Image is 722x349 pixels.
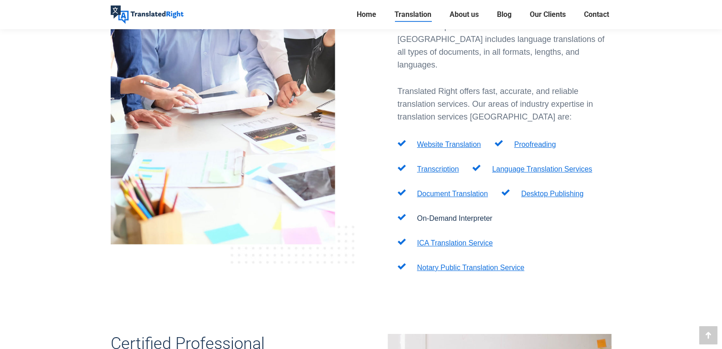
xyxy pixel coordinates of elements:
img: null [472,165,481,171]
a: Language Translation Services [492,165,592,173]
span: Contact [584,10,609,19]
img: Image of translation of company documents by professional translators [111,20,354,264]
a: Our Clients [527,8,568,21]
a: Translation [392,8,434,21]
span: Translation [394,10,431,19]
img: null [398,239,406,245]
img: null [398,263,406,270]
p: Translated Right offers fast, accurate, and reliable translation services. Our areas of industry ... [398,85,612,123]
a: Contact [581,8,612,21]
img: null [502,189,510,196]
a: Document Translation [417,190,488,198]
span: About us [450,10,479,19]
a: Desktop Publishing [521,190,584,198]
img: null [398,189,406,196]
img: null [398,214,406,220]
a: Notary Public Translation Service [417,264,525,271]
a: About us [447,8,481,21]
a: Blog [494,8,514,21]
a: Transcription [417,165,459,173]
div: Our certified professional translation service in [GEOGRAPHIC_DATA] includes language translation... [398,20,612,71]
span: Our Clients [530,10,566,19]
span: Blog [497,10,512,19]
img: Translated Right [111,5,184,24]
img: null [398,140,406,146]
a: Home [354,8,379,21]
a: ICA Translation Service [417,239,493,247]
a: Proofreading [514,141,556,148]
p: On-Demand Interpreter [417,213,492,224]
a: Website Translation [417,141,481,148]
img: null [495,140,503,146]
span: Home [357,10,376,19]
img: null [398,165,406,171]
